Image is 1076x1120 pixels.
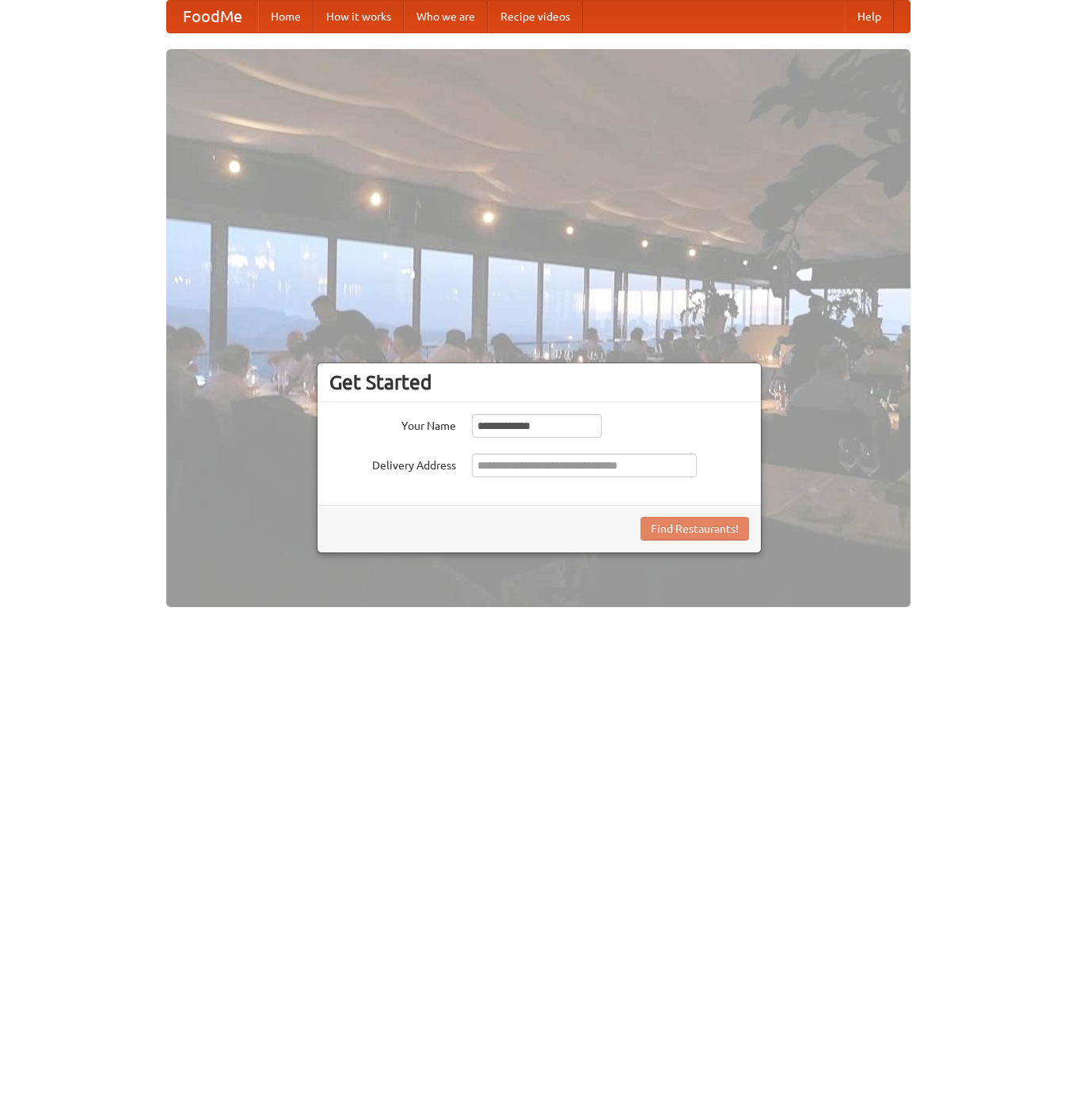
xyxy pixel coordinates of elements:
[329,370,749,394] h3: Get Started
[314,1,404,32] a: How it works
[404,1,488,32] a: Who we are
[641,517,749,541] button: Find Restaurants!
[329,414,456,434] label: Your Name
[845,1,894,32] a: Help
[329,454,456,473] label: Delivery Address
[488,1,583,32] a: Recipe videos
[167,1,258,32] a: FoodMe
[258,1,314,32] a: Home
